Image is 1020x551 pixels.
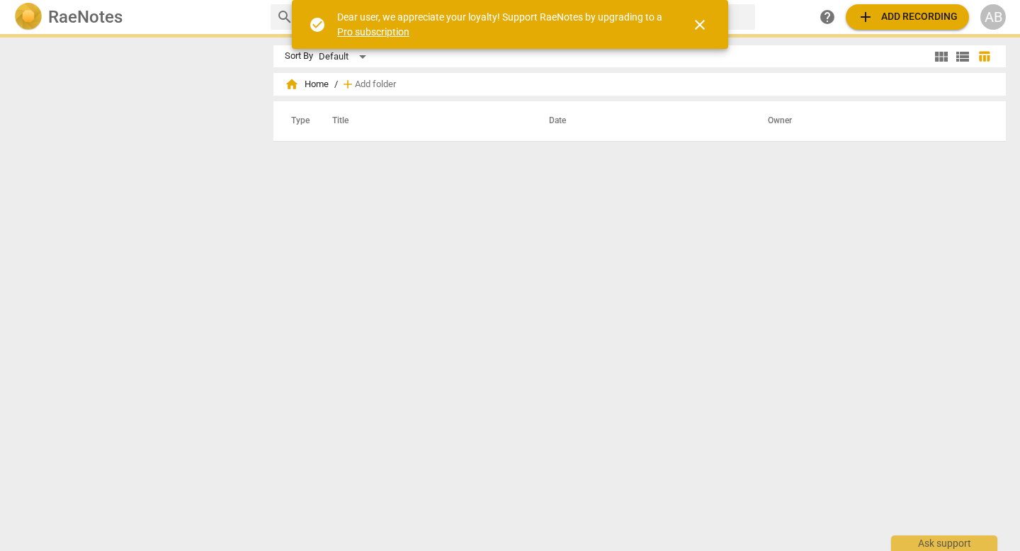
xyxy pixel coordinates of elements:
span: close [691,16,708,33]
button: Close [683,8,717,42]
th: Type [280,101,315,141]
span: view_list [954,48,971,65]
th: Title [315,101,532,141]
h2: RaeNotes [48,7,123,27]
span: Add recording [857,8,958,25]
span: table_chart [977,50,991,63]
a: Pro subscription [337,26,409,38]
span: add [341,77,355,91]
span: view_module [933,48,950,65]
button: Tile view [931,46,952,67]
span: add [857,8,874,25]
a: LogoRaeNotes [14,3,259,31]
button: Table view [973,46,994,67]
span: / [334,79,338,90]
span: Home [285,77,329,91]
span: check_circle [309,16,326,33]
div: Dear user, we appreciate your loyalty! Support RaeNotes by upgrading to a [337,10,666,39]
button: AB [980,4,1006,30]
div: Default [319,45,371,68]
img: Logo [14,3,42,31]
div: Sort By [285,51,313,62]
a: Help [815,4,840,30]
span: home [285,77,299,91]
button: Upload [846,4,969,30]
span: Add folder [355,79,396,90]
th: Date [532,101,751,141]
span: help [819,8,836,25]
span: search [276,8,293,25]
th: Owner [751,101,991,141]
div: Ask support [891,535,997,551]
button: List view [952,46,973,67]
